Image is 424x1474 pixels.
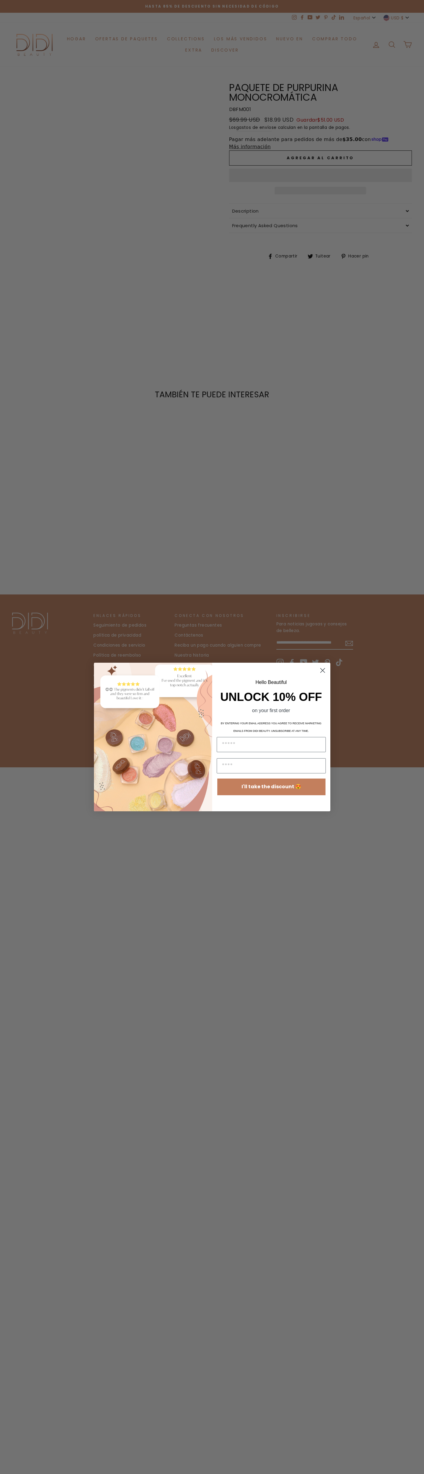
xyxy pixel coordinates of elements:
img: 0dd5236a-0aa8-453d-99f7-470cb89382e6.png [94,663,212,811]
input: Email [217,737,326,752]
input: Name [217,758,326,773]
span: BY ENTERING YOUR EMAIL ADDRESS YOU AGREE TO RECEIVE MARKETING EMAILS FROM DIDI BEAUTY. UNSUBSCRIB... [221,722,322,732]
span: on your first order [252,708,290,713]
span: Hello Beautiful [255,680,287,685]
span: UNLOCK 10% OFF [220,691,322,703]
button: I'll take the discount 😍 [217,779,326,795]
button: Close dialog [317,665,328,676]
